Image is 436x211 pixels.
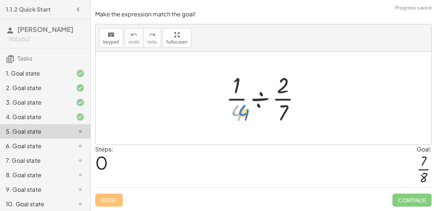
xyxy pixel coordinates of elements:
[76,127,85,136] i: Task not started.
[147,40,157,45] span: redo
[417,145,432,154] div: Goal:
[130,31,137,39] i: undo
[129,40,140,45] span: undo
[108,31,114,39] i: keyboard
[95,10,432,19] p: Make the expression match the goal!
[6,200,64,208] div: 10. Goal state
[103,40,119,45] span: keypad
[6,185,64,194] div: 9. Goal state
[95,145,113,153] label: Steps:
[6,171,64,179] div: 8. Goal state
[76,84,85,92] i: Task finished and correct.
[6,142,64,150] div: 6. Goal state
[166,40,187,45] span: fullscreen
[6,69,64,78] div: 1. Goal state
[6,5,51,14] h4: 1.1.2 Quick Start
[6,127,64,136] div: 5. Goal state
[95,151,108,174] span: 0
[76,185,85,194] i: Task not started.
[17,54,32,62] span: Tasks
[162,28,191,48] button: fullscreen
[76,200,85,208] i: Task not started.
[76,142,85,150] i: Task not started.
[143,28,161,48] button: redoredo
[6,113,64,121] div: 4. Goal state
[149,31,156,39] i: redo
[395,4,432,12] span: Progress saved
[76,113,85,121] i: Task finished and correct.
[76,69,85,78] i: Task finished and correct.
[99,28,123,48] button: keyboardkeypad
[6,84,64,92] div: 2. Goal state
[76,156,85,165] i: Task not started.
[125,28,144,48] button: undoundo
[6,156,64,165] div: 7. Goal state
[6,98,64,107] div: 3. Goal state
[76,171,85,179] i: Task not started.
[17,25,73,33] span: [PERSON_NAME]
[76,98,85,107] i: Task finished and correct.
[9,35,85,42] div: Not you?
